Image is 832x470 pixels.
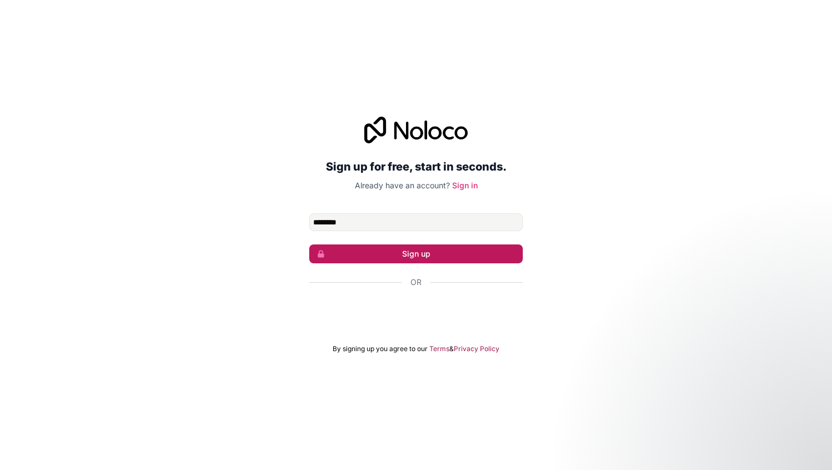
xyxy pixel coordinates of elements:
span: & [449,344,454,353]
input: Email address [309,213,523,231]
a: Privacy Policy [454,344,499,353]
span: By signing up you agree to our [333,344,428,353]
span: Or [410,277,422,288]
a: Terms [429,344,449,353]
button: Sign up [309,244,523,263]
iframe: Intercom notifications message [610,387,832,464]
a: Sign in [452,181,478,190]
h2: Sign up for free, start in seconds. [309,157,523,177]
iframe: Кнопка "Войти с аккаунтом Google" [304,300,528,324]
span: Already have an account? [355,181,450,190]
